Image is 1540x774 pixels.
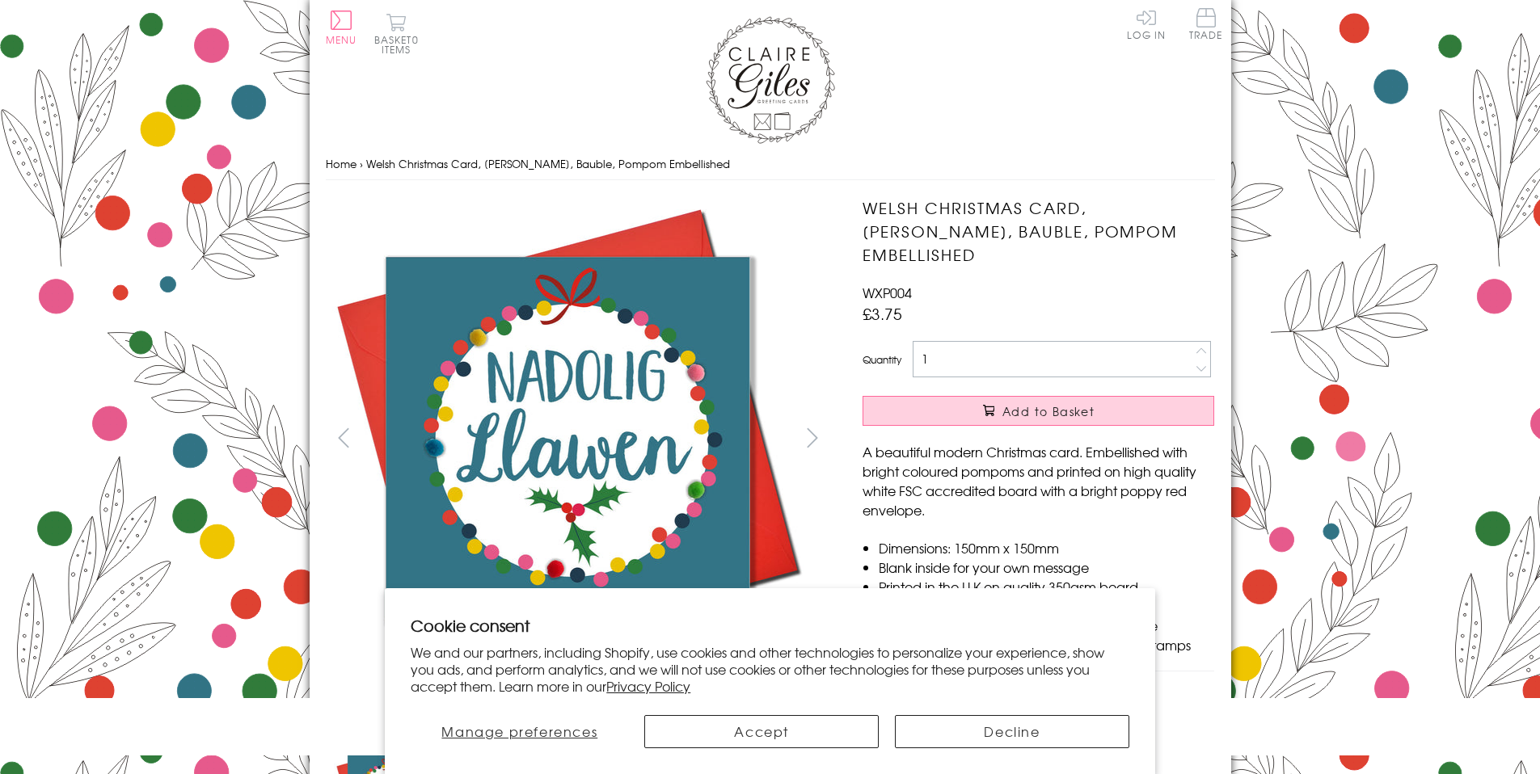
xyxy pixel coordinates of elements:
h2: Cookie consent [411,614,1129,637]
a: Trade [1189,8,1223,43]
span: £3.75 [863,302,902,325]
span: Add to Basket [1002,403,1095,419]
h1: Welsh Christmas Card, [PERSON_NAME], Bauble, Pompom Embellished [863,196,1214,266]
button: Manage preferences [411,715,628,748]
li: Dimensions: 150mm x 150mm [879,538,1214,557]
button: Decline [895,715,1129,748]
li: Printed in the U.K on quality 350gsm board [879,577,1214,596]
button: next [794,419,830,456]
img: Welsh Christmas Card, Nadolig Llawen, Bauble, Pompom Embellished [325,196,810,681]
span: Welsh Christmas Card, [PERSON_NAME], Bauble, Pompom Embellished [366,156,730,171]
p: We and our partners, including Shopify, use cookies and other technologies to personalize your ex... [411,644,1129,694]
span: › [360,156,363,171]
a: Log In [1127,8,1166,40]
span: Trade [1189,8,1223,40]
img: Claire Giles Greetings Cards [706,16,835,144]
p: A beautiful modern Christmas card. Embellished with bright coloured pompoms and printed on high q... [863,442,1214,520]
button: Basket0 items [374,13,419,54]
span: Manage preferences [441,721,597,741]
a: Home [326,156,357,171]
button: Accept [644,715,879,748]
button: Menu [326,11,357,44]
li: Blank inside for your own message [879,557,1214,577]
button: prev [326,419,362,456]
span: WXP004 [863,283,912,302]
nav: breadcrumbs [326,148,1215,181]
span: 0 items [382,32,419,57]
img: Welsh Christmas Card, Nadolig Llawen, Bauble, Pompom Embellished [830,196,1315,681]
label: Quantity [863,352,901,367]
a: Privacy Policy [606,676,690,696]
button: Add to Basket [863,396,1214,426]
span: Menu [326,32,357,47]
